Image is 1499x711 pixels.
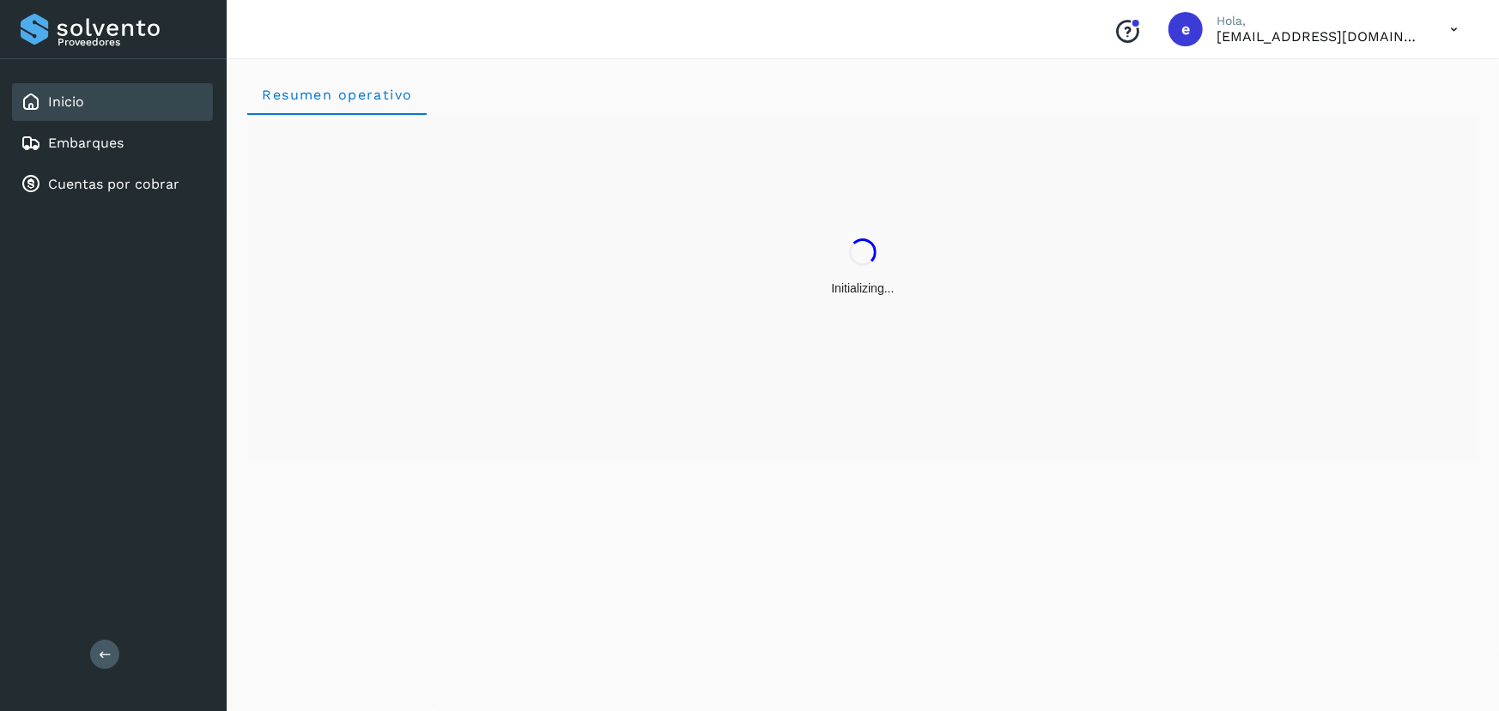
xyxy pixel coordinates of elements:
[48,135,124,151] a: Embarques
[48,93,84,110] a: Inicio
[12,166,213,203] div: Cuentas por cobrar
[58,36,206,48] p: Proveedores
[12,124,213,162] div: Embarques
[261,87,413,103] span: Resumen operativo
[12,83,213,121] div: Inicio
[1217,28,1423,45] p: ebenezer5009@gmail.com
[48,176,179,192] a: Cuentas por cobrar
[1217,14,1423,28] p: Hola,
